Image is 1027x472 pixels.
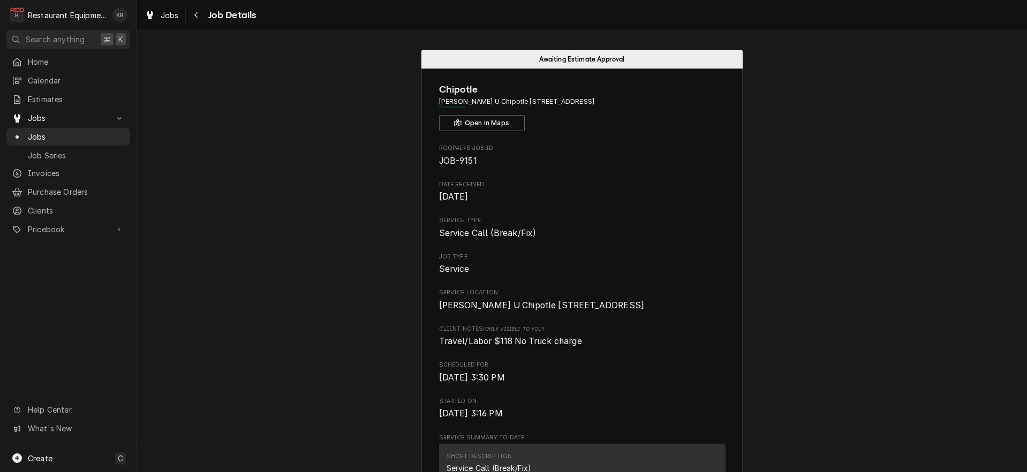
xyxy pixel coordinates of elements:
[28,186,125,197] span: Purchase Orders
[439,361,726,369] span: Scheduled For
[103,34,111,45] span: ⌘
[28,454,52,463] span: Create
[439,300,645,310] span: [PERSON_NAME] U Chipotle [STREET_ADDRESS]
[161,10,179,21] span: Jobs
[439,407,726,420] span: Started On
[421,50,743,68] div: Status
[439,253,726,276] div: Job Type
[26,34,85,45] span: Search anything
[439,288,726,311] div: Service Location
[439,408,503,418] span: [DATE] 3:16 PM
[439,325,726,333] span: Client Notes
[439,144,726,153] span: Roopairs Job ID
[439,372,505,383] span: [DATE] 3:30 PM
[439,336,582,346] span: Travel/Labor $118 No Truck charge
[28,131,125,142] span: Jobs
[6,420,130,437] a: Go to What's New
[28,168,125,179] span: Invoices
[28,205,125,216] span: Clients
[439,192,469,202] span: [DATE]
[28,56,125,67] span: Home
[188,6,205,24] button: Navigate back
[28,10,107,21] div: Restaurant Equipment Diagnostics
[6,109,130,127] a: Go to Jobs
[6,183,130,201] a: Purchase Orders
[28,150,125,161] span: Job Series
[439,97,726,106] span: Address
[205,8,256,22] span: Job Details
[447,452,512,461] div: Short Description
[439,228,537,238] span: Service Call (Break/Fix)
[439,433,726,442] span: Service Summary To Date
[439,115,525,131] button: Open in Maps
[439,397,726,420] div: Started On
[439,253,726,261] span: Job Type
[28,94,125,105] span: Estimates
[439,144,726,167] div: Roopairs Job ID
[439,191,726,203] span: Date Received
[140,6,183,24] a: Jobs
[6,30,130,49] button: Search anything⌘K
[28,224,109,235] span: Pricebook
[439,227,726,240] span: Service Type
[6,72,130,89] a: Calendar
[483,326,543,332] span: (Only Visible to You)
[10,7,25,22] div: R
[112,7,127,22] div: KR
[439,180,726,189] span: Date Received
[439,216,726,225] span: Service Type
[10,7,25,22] div: Restaurant Equipment Diagnostics's Avatar
[6,164,130,182] a: Invoices
[439,155,726,168] span: Roopairs Job ID
[439,288,726,297] span: Service Location
[439,299,726,312] span: Service Location
[118,34,123,45] span: K
[439,156,477,166] span: JOB-9151
[6,90,130,108] a: Estimates
[439,180,726,203] div: Date Received
[28,423,124,434] span: What's New
[539,56,624,63] span: Awaiting Estimate Approval
[118,453,123,464] span: C
[439,397,726,406] span: Started On
[6,202,130,219] a: Clients
[439,263,726,276] span: Job Type
[28,112,109,124] span: Jobs
[28,404,124,415] span: Help Center
[439,335,726,348] span: [object Object]
[439,361,726,384] div: Scheduled For
[28,75,125,86] span: Calendar
[439,264,470,274] span: Service
[439,82,726,97] span: Name
[439,325,726,348] div: [object Object]
[439,216,726,239] div: Service Type
[439,371,726,384] span: Scheduled For
[6,147,130,164] a: Job Series
[6,128,130,146] a: Jobs
[6,53,130,71] a: Home
[6,401,130,418] a: Go to Help Center
[6,220,130,238] a: Go to Pricebook
[439,82,726,131] div: Client Information
[112,7,127,22] div: Kelli Robinette's Avatar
